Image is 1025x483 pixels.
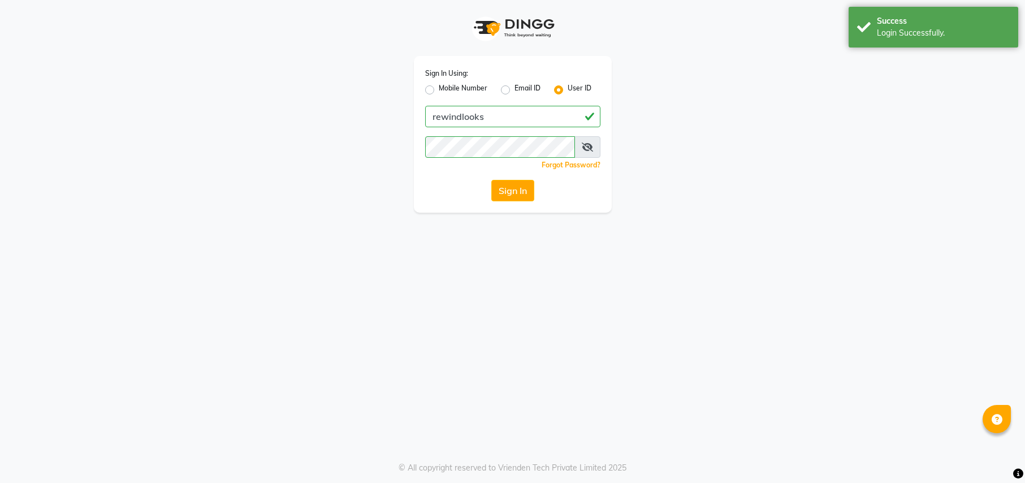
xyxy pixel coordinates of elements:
div: Login Successfully. [877,27,1010,39]
label: Sign In Using: [425,68,468,79]
iframe: chat widget [978,438,1014,472]
a: Forgot Password? [542,161,600,169]
label: User ID [568,83,591,97]
input: Username [425,106,600,127]
label: Email ID [514,83,540,97]
button: Sign In [491,180,534,201]
img: logo1.svg [468,11,558,45]
div: Success [877,15,1010,27]
label: Mobile Number [439,83,487,97]
input: Username [425,136,575,158]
